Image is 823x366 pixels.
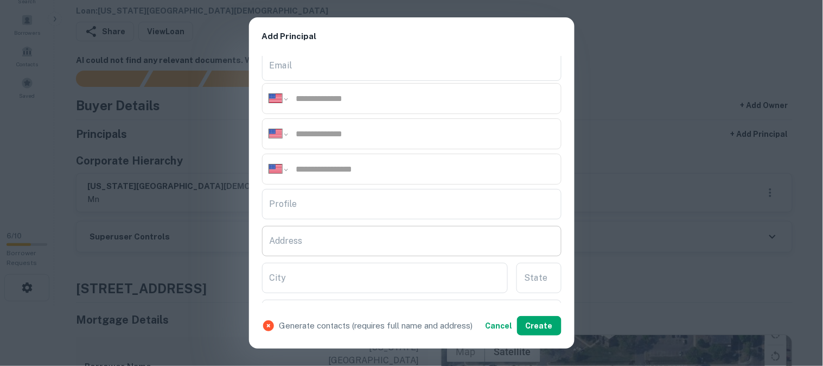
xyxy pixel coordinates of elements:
[769,279,823,331] iframe: Chat Widget
[249,17,575,56] h2: Add Principal
[481,316,517,336] button: Cancel
[279,319,473,332] p: Generate contacts (requires full name and address)
[517,316,562,336] button: Create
